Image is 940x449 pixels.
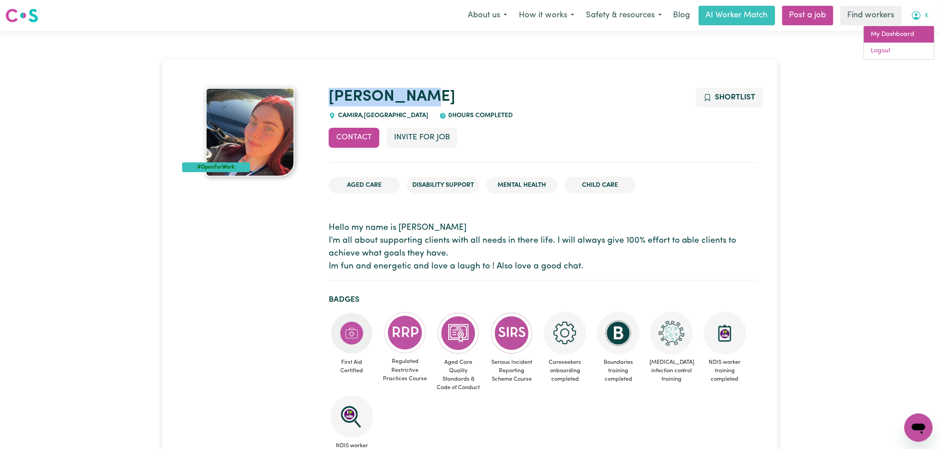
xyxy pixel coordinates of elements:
[699,6,775,25] a: AI Worker Match
[386,128,458,147] button: Invite for Job
[462,6,513,25] button: About us
[329,177,400,194] li: Aged Care
[182,162,250,172] div: #OpenForWork
[490,312,533,354] img: CS Academy: Serious Incident Reporting Scheme course completed
[206,88,295,177] img: Taylor-Rose
[704,312,746,354] img: CS Academy: Introduction to NDIS Worker Training course completed
[384,312,426,354] img: CS Academy: Regulated Restrictive Practices course completed
[382,354,428,386] span: Regulated Restrictive Practices Course
[905,6,935,25] button: My Account
[329,89,455,105] a: [PERSON_NAME]
[597,312,640,354] img: CS Academy: Boundaries in care and support work course completed
[668,6,695,25] a: Blog
[329,222,758,273] p: Hello my name is [PERSON_NAME] I'm all about supporting clients with all needs in there life. I w...
[580,6,668,25] button: Safety & resources
[925,11,929,21] span: K
[437,312,480,354] img: CS Academy: Aged Care Quality Standards & Code of Conduct course completed
[513,6,580,25] button: How it works
[782,6,833,25] a: Post a job
[542,354,588,387] span: Careseekers onboarding completed
[715,94,756,101] span: Shortlist
[702,354,748,387] span: NDIS worker training completed
[864,26,935,60] div: My Account
[331,395,373,438] img: NDIS Worker Screening Verified
[595,354,641,387] span: Boundaries training completed
[182,88,318,177] a: Taylor-Rose's profile picture'#OpenForWork
[5,5,38,26] a: Careseekers logo
[329,128,379,147] button: Contact
[840,6,902,25] a: Find workers
[864,26,934,43] a: My Dashboard
[904,414,933,442] iframe: Button to launch messaging window
[407,177,479,194] li: Disability Support
[489,354,535,387] span: Serious Incident Reporting Scheme Course
[565,177,636,194] li: Child care
[446,112,513,119] span: 0 hours completed
[329,295,758,304] h2: Badges
[5,8,38,24] img: Careseekers logo
[331,312,373,354] img: Care and support worker has completed First Aid Certification
[435,354,482,396] span: Aged Care Quality Standards & Code of Conduct
[650,312,693,354] img: CS Academy: COVID-19 Infection Control Training course completed
[649,354,695,387] span: [MEDICAL_DATA] infection control training
[544,312,586,354] img: CS Academy: Careseekers Onboarding course completed
[696,88,763,107] button: Add to shortlist
[336,112,429,119] span: CAMIRA , [GEOGRAPHIC_DATA]
[486,177,558,194] li: Mental Health
[329,354,375,378] span: First Aid Certified
[864,43,934,59] a: Logout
